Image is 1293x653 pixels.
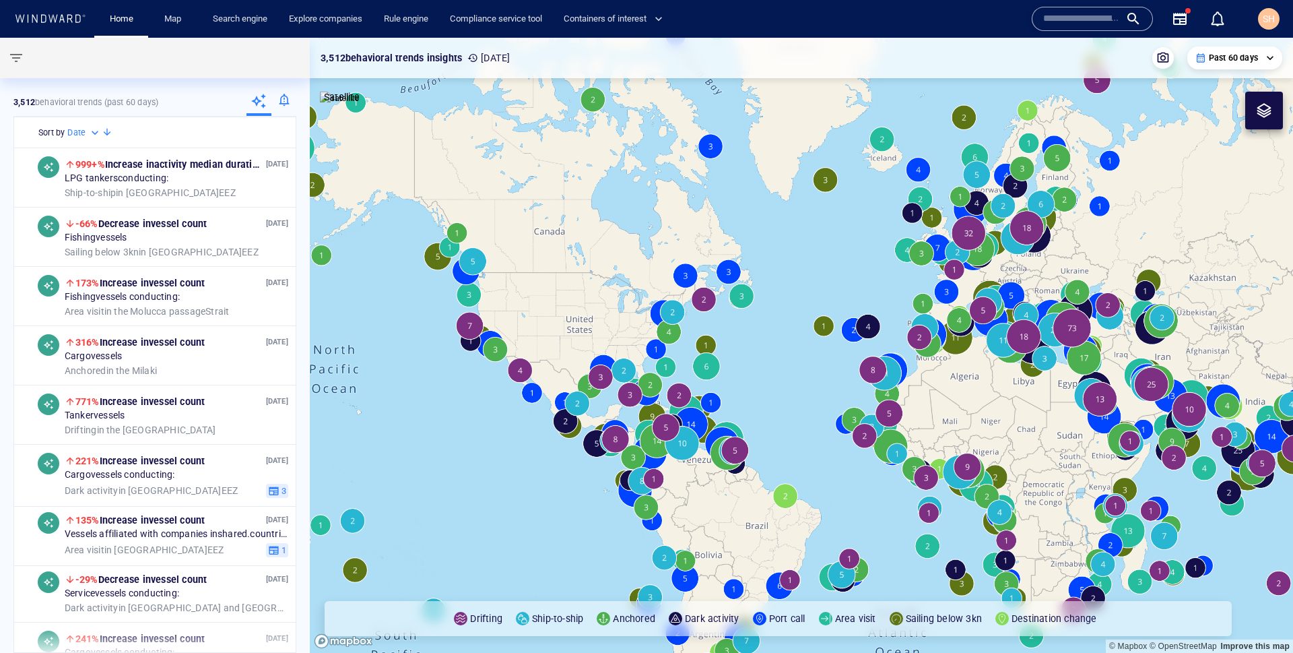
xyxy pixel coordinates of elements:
[613,611,655,627] p: Anchored
[65,602,288,614] span: in [GEOGRAPHIC_DATA] and [GEOGRAPHIC_DATA] EEZ
[564,11,663,27] span: Containers of interest
[1150,642,1217,651] a: OpenStreetMap
[75,574,98,585] span: -29%
[320,92,360,105] img: satellite
[65,588,179,600] span: Service vessels conducting:
[835,611,876,627] p: Area visit
[75,456,100,466] span: 221%
[207,7,273,31] a: Search engine
[1012,611,1097,627] p: Destination change
[75,396,100,407] span: 771%
[310,38,1293,653] canvas: Map
[279,544,286,556] span: 1
[65,246,259,258] span: in [GEOGRAPHIC_DATA] EEZ
[65,305,104,316] span: Area visit
[470,611,502,627] p: Drifting
[104,7,139,31] a: Home
[65,485,119,495] span: Dark activity
[324,89,360,105] p: Satellite
[266,217,288,230] p: [DATE]
[13,96,158,108] p: behavioral trends (Past 60 days)
[1195,52,1274,64] div: Past 60 days
[75,159,263,170] span: Increase in activity median duration
[75,337,100,348] span: 316%
[65,424,97,435] span: Drifting
[75,515,205,526] span: Increase in vessel count
[266,573,288,586] p: [DATE]
[65,544,104,555] span: Area visit
[284,7,368,31] a: Explore companies
[1209,11,1226,27] div: Notification center
[65,365,157,377] span: in the Milaki
[266,395,288,408] p: [DATE]
[906,611,982,627] p: Sailing below 3kn
[75,396,205,407] span: Increase in vessel count
[444,7,548,31] a: Compliance service tool
[266,276,288,289] p: [DATE]
[321,50,462,66] p: 3,512 behavioral trends insights
[75,337,205,348] span: Increase in vessel count
[75,159,105,170] span: 999+%
[65,528,288,540] span: Vessels affiliated with companies in shared.countries.[GEOGRAPHIC_DATA] conducting:
[65,187,236,199] span: in [GEOGRAPHIC_DATA] EEZ
[75,218,207,229] span: Decrease in vessel count
[154,7,197,31] button: Map
[769,611,805,627] p: Port call
[65,602,119,613] span: Dark activity
[467,50,510,66] p: [DATE]
[75,278,100,288] span: 173%
[1220,642,1290,651] a: Map feedback
[266,483,288,498] button: 3
[314,633,373,649] a: Mapbox logo
[1109,642,1147,651] a: Mapbox
[100,7,143,31] button: Home
[75,574,207,585] span: Decrease in vessel count
[65,173,168,185] span: LPG tankers conducting:
[378,7,434,31] a: Rule engine
[65,424,215,436] span: in the [GEOGRAPHIC_DATA]
[1255,5,1282,32] button: SH
[65,469,175,481] span: Cargo vessels conducting:
[266,454,288,467] p: [DATE]
[65,365,106,375] span: Anchored
[75,278,205,288] span: Increase in vessel count
[279,485,286,497] span: 3
[685,611,739,627] p: Dark activity
[65,246,139,257] span: Sailing below 3kn
[67,126,86,139] h6: Date
[75,456,205,466] span: Increase in vessel count
[1209,52,1258,64] p: Past 60 days
[65,291,180,303] span: Fishing vessels conducting:
[13,97,35,107] strong: 3,512
[266,542,288,557] button: 1
[558,7,674,31] button: Containers of interest
[266,336,288,348] p: [DATE]
[65,485,238,497] span: in [GEOGRAPHIC_DATA] EEZ
[65,350,122,363] span: Cargo vessels
[159,7,191,31] a: Map
[65,187,116,197] span: Ship-to-ship
[1236,592,1283,643] iframe: Chat
[532,611,583,627] p: Ship-to-ship
[75,218,98,229] span: -66%
[75,515,100,526] span: 135%
[65,410,125,422] span: Tanker vessels
[38,126,65,139] h6: Sort by
[65,305,230,317] span: in the Molucca passage Strait
[266,514,288,526] p: [DATE]
[266,158,288,170] p: [DATE]
[1263,13,1275,24] span: SH
[65,232,127,244] span: Fishing vessels
[65,544,224,556] span: in [GEOGRAPHIC_DATA] EEZ
[67,126,102,139] div: Date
